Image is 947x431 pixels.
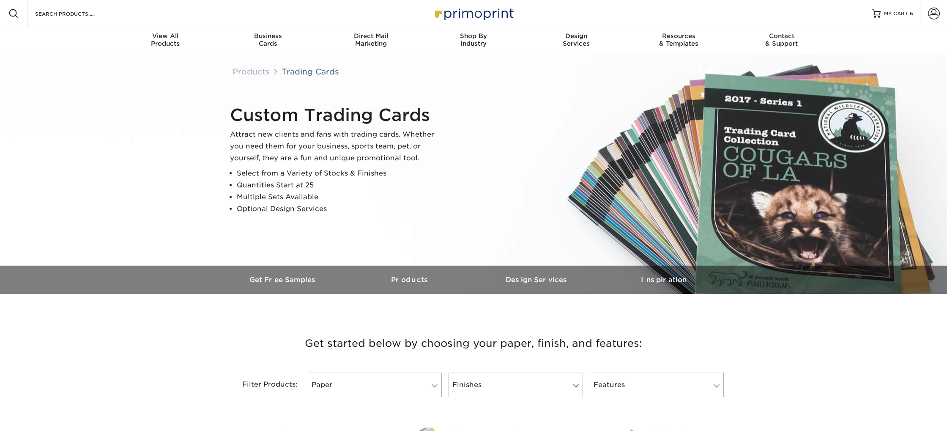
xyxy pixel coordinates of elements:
img: Primoprint [431,4,516,22]
span: Shop By [422,32,525,40]
li: Quantities Start at 25 [237,179,441,191]
span: MY CART [884,10,908,17]
h3: Products [347,276,473,284]
a: BusinessCards [217,27,320,54]
a: DesignServices [525,27,627,54]
h1: Custom Trading Cards [230,105,441,125]
a: Finishes [449,373,583,397]
div: Cards [217,32,320,47]
a: Shop ByIndustry [422,27,525,54]
div: Services [525,32,627,47]
a: Products [347,266,473,294]
h3: Get Free Samples [220,276,347,284]
a: Design Services [473,266,600,294]
a: Paper [308,373,442,397]
div: Filter Products: [220,373,304,397]
li: Multiple Sets Available [237,191,441,203]
a: Features [590,373,724,397]
span: Direct Mail [320,32,422,40]
a: Contact& Support [730,27,833,54]
li: Select from a Variety of Stocks & Finishes [237,167,441,179]
span: Resources [627,32,730,40]
div: & Support [730,32,833,47]
a: Direct MailMarketing [320,27,422,54]
h3: Get started below by choosing your paper, finish, and features: [226,324,721,362]
span: Business [217,32,320,40]
a: Inspiration [600,266,727,294]
h3: Design Services [473,276,600,284]
a: Trading Cards [282,67,339,76]
input: SEARCH PRODUCTS..... [34,8,117,19]
a: View AllProducts [114,27,217,54]
span: 6 [910,11,913,16]
div: Products [114,32,217,47]
div: Industry [422,32,525,47]
h3: Inspiration [600,276,727,284]
a: Products [233,67,270,76]
li: Optional Design Services [237,203,441,215]
span: Design [525,32,627,40]
a: Get Free Samples [220,266,347,294]
a: Resources& Templates [627,27,730,54]
span: View All [114,32,217,40]
div: & Templates [627,32,730,47]
span: Contact [730,32,833,40]
div: Marketing [320,32,422,47]
p: Attract new clients and fans with trading cards. Whether you need them for your business, sports ... [230,129,441,164]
